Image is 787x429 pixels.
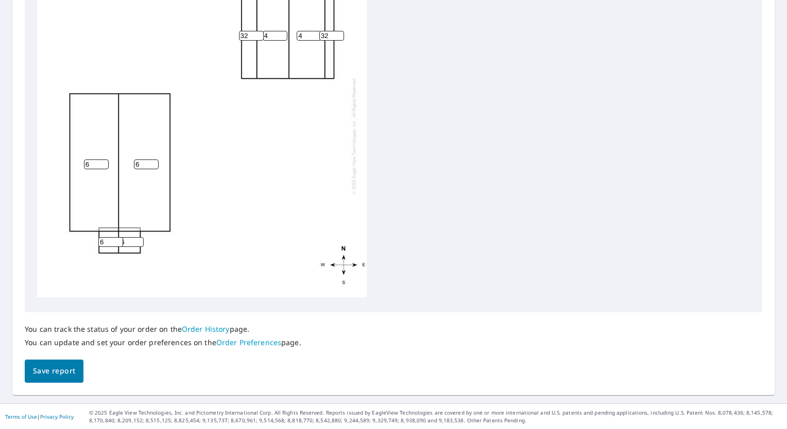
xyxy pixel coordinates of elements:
[5,414,74,420] p: |
[25,360,83,383] button: Save report
[182,324,230,334] a: Order History
[25,325,301,334] p: You can track the status of your order on the page.
[89,409,782,424] p: © 2025 Eagle View Technologies, Inc. and Pictometry International Corp. All Rights Reserved. Repo...
[33,365,75,378] span: Save report
[40,413,74,420] a: Privacy Policy
[5,413,37,420] a: Terms of Use
[25,338,301,347] p: You can update and set your order preferences on the page.
[216,337,281,347] a: Order Preferences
